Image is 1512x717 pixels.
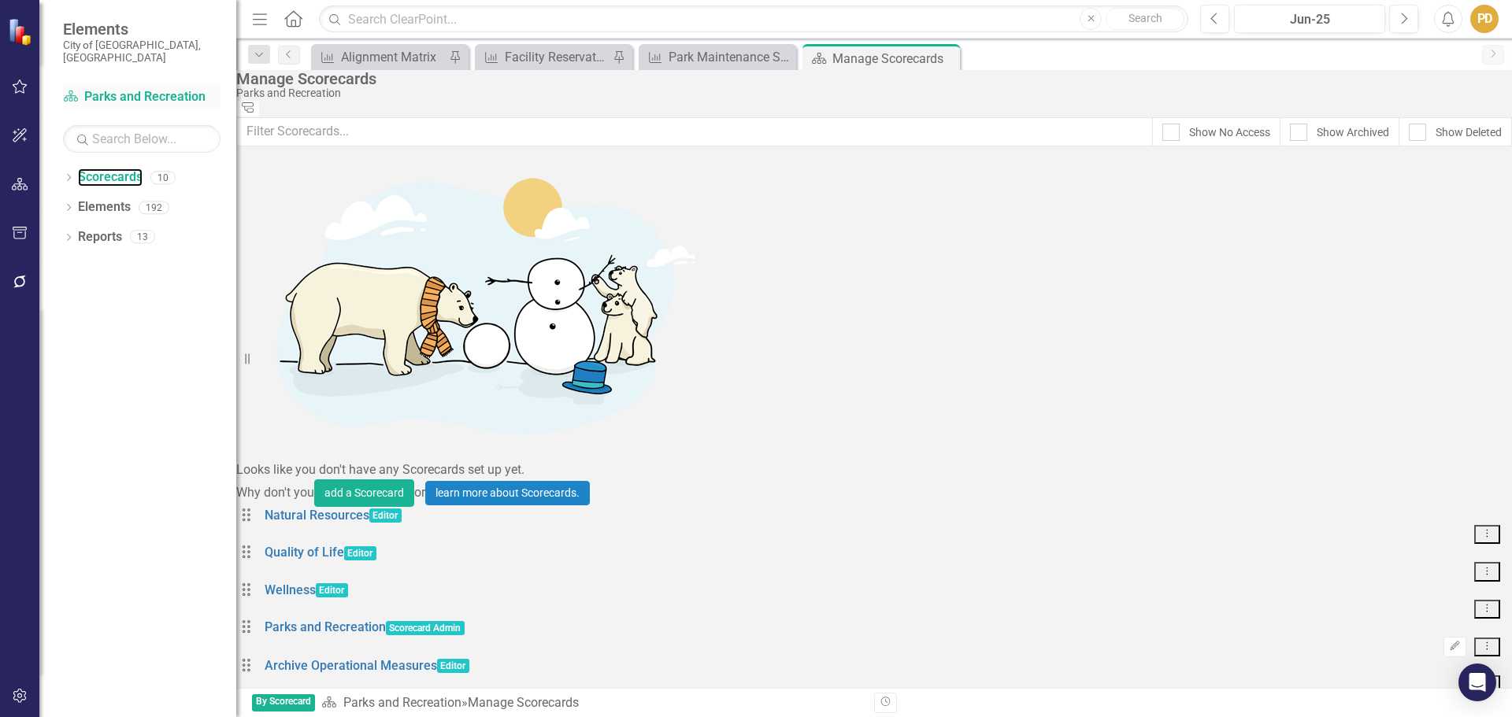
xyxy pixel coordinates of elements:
[643,47,792,67] a: Park Maintenance Scorecard
[479,47,609,67] a: Facility Reservation Permits
[1234,5,1385,33] button: Jun-25
[1106,8,1184,30] button: Search
[1189,124,1270,140] div: Show No Access
[386,621,465,635] span: Scorecard Admin
[236,146,709,461] img: Getting started
[265,508,369,523] a: Natural Resources
[344,546,377,560] span: Editor
[63,39,220,65] small: City of [GEOGRAPHIC_DATA], [GEOGRAPHIC_DATA]
[236,461,1512,479] div: Looks like you don't have any Scorecards set up yet.
[321,694,862,712] div: » Manage Scorecards
[316,583,349,597] span: Editor
[265,619,386,634] a: Parks and Recreation
[437,659,470,673] span: Editor
[832,49,956,68] div: Manage Scorecards
[8,18,35,46] img: ClearPoint Strategy
[1317,124,1389,140] div: Show Archived
[1458,663,1496,701] div: Open Intercom Messenger
[265,582,316,597] a: Wellness
[236,70,1504,87] div: Manage Scorecards
[315,47,445,67] a: Alignment Matrix
[78,198,131,216] a: Elements
[425,481,590,505] a: learn more about Scorecards.
[78,168,143,187] a: Scorecards
[236,87,1504,99] div: Parks and Recreation
[669,47,792,67] div: Park Maintenance Scorecard
[150,171,176,184] div: 10
[1240,10,1380,29] div: Jun-25
[139,201,169,214] div: 192
[505,47,609,67] div: Facility Reservation Permits
[319,6,1188,33] input: Search ClearPoint...
[1436,124,1502,140] div: Show Deleted
[369,508,402,523] span: Editor
[1470,5,1499,33] button: PD
[343,695,461,710] a: Parks and Recreation
[130,231,155,244] div: 13
[341,47,445,67] div: Alignment Matrix
[78,228,122,246] a: Reports
[63,125,220,153] input: Search Below...
[63,20,220,39] span: Elements
[265,658,437,673] a: Archive Operational Measures
[265,545,344,560] a: Quality of Life
[252,694,315,712] span: By Scorecard
[314,479,414,507] button: add a Scorecard
[414,485,425,500] span: or
[236,485,314,500] span: Why don't you
[1128,12,1162,24] span: Search
[63,88,220,106] a: Parks and Recreation
[236,117,1153,146] input: Filter Scorecards...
